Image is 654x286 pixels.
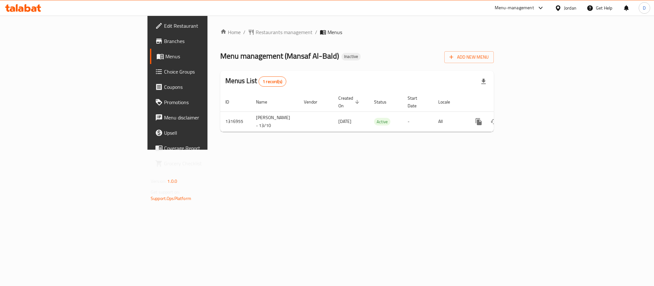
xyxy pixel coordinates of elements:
[248,28,312,36] a: Restaurants management
[476,74,491,89] div: Export file
[433,111,466,132] td: All
[151,194,191,203] a: Support.OpsPlatform
[150,125,257,140] a: Upsell
[374,118,390,125] span: Active
[150,79,257,95] a: Coupons
[342,54,361,59] span: Inactive
[167,177,177,185] span: 1.0.0
[408,94,425,110] span: Start Date
[164,129,252,137] span: Upsell
[150,110,257,125] a: Menu disclaimer
[220,49,339,63] span: Menu management ( Mansaf Al-Bald )
[251,111,299,132] td: [PERSON_NAME] - 13/10
[256,28,312,36] span: Restaurants management
[150,140,257,156] a: Coverage Report
[466,92,537,112] th: Actions
[486,114,502,129] button: Change Status
[643,4,646,11] span: D
[327,28,342,36] span: Menus
[164,68,252,75] span: Choice Groups
[259,76,286,87] div: Total records count
[164,83,252,91] span: Coupons
[164,22,252,30] span: Edit Restaurant
[259,79,286,85] span: 1 record(s)
[304,98,326,106] span: Vendor
[564,4,576,11] div: Jordan
[150,95,257,110] a: Promotions
[256,98,275,106] span: Name
[338,94,361,110] span: Created On
[438,98,458,106] span: Locale
[449,53,489,61] span: Add New Menu
[151,188,180,196] span: Get support on:
[444,51,494,63] button: Add New Menu
[151,177,166,185] span: Version:
[374,98,395,106] span: Status
[402,111,433,132] td: -
[495,4,534,12] div: Menu-management
[164,98,252,106] span: Promotions
[150,64,257,79] a: Choice Groups
[164,37,252,45] span: Branches
[150,49,257,64] a: Menus
[225,76,286,87] h2: Menus List
[150,33,257,49] a: Branches
[164,144,252,152] span: Coverage Report
[150,18,257,33] a: Edit Restaurant
[220,28,494,36] nav: breadcrumb
[164,114,252,121] span: Menu disclaimer
[315,28,317,36] li: /
[220,92,537,132] table: enhanced table
[150,156,257,171] a: Grocery Checklist
[225,98,237,106] span: ID
[338,117,351,125] span: [DATE]
[471,114,486,129] button: more
[164,160,252,167] span: Grocery Checklist
[165,53,252,60] span: Menus
[342,53,361,61] div: Inactive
